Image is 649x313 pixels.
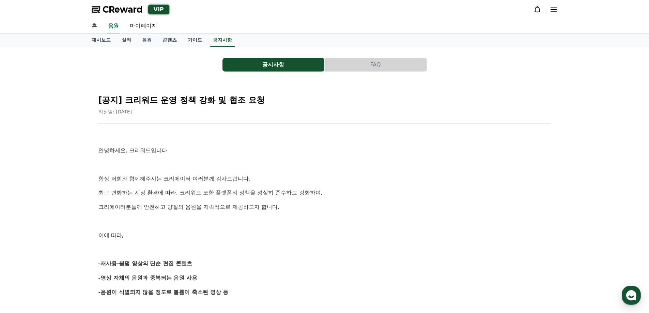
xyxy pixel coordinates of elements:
[137,34,157,47] a: 음원
[2,216,45,233] a: 홈
[98,231,551,240] p: 이에 따라,
[98,188,551,197] p: 최근 변화하는 시장 환경에 따라, 크리워드 또한 플랫폼의 정책을 성실히 준수하고 강화하여,
[98,146,551,155] p: 안녕하세요, 크리워드입니다.
[103,4,143,15] span: CReward
[98,289,229,295] strong: -음원이 식별되지 않을 정도로 볼륨이 축소된 영상 등
[222,58,325,72] a: 공지사항
[92,4,143,15] a: CReward
[157,34,182,47] a: 콘텐츠
[210,34,235,47] a: 공지사항
[98,260,192,267] strong: -재사용·불펌 영상의 단순 편집 콘텐츠
[105,226,113,232] span: 설정
[222,58,324,72] button: 공지사항
[98,275,198,281] strong: -영상 자체의 음원과 중복되는 음원 사용
[21,226,26,232] span: 홈
[45,216,88,233] a: 대화
[148,5,169,14] div: VIP
[124,19,163,33] a: 마이페이지
[86,34,116,47] a: 대시보드
[107,19,120,33] a: 음원
[325,58,427,72] button: FAQ
[62,226,71,232] span: 대화
[182,34,207,47] a: 가이드
[116,34,137,47] a: 실적
[98,95,551,106] h2: [공지] 크리워드 운영 정책 강화 및 협조 요청
[98,174,551,183] p: 항상 저희와 함께해주시는 크리에이터 여러분께 감사드립니다.
[98,109,132,114] span: 작성일: [DATE]
[86,19,103,33] a: 홈
[325,58,427,72] a: FAQ
[98,203,551,212] p: 크리에이터분들께 안전하고 양질의 음원을 지속적으로 제공하고자 합니다.
[88,216,131,233] a: 설정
